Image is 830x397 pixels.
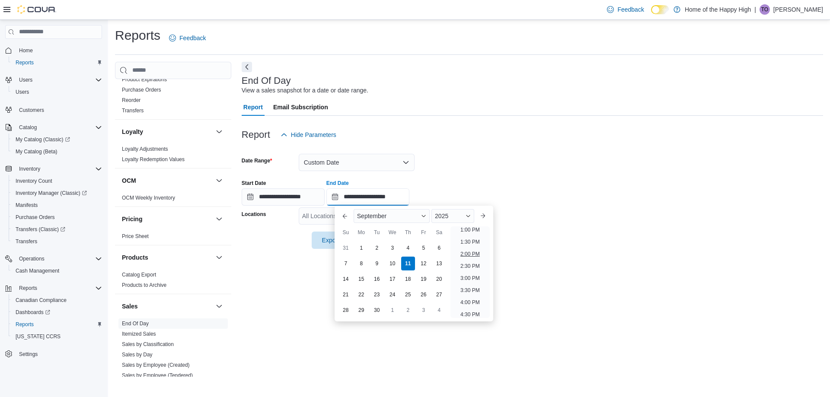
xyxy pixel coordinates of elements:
[2,103,105,116] button: Customers
[370,257,384,270] div: day-9
[617,5,644,14] span: Feedback
[122,87,161,93] a: Purchase Orders
[214,252,224,263] button: Products
[16,321,34,328] span: Reports
[2,282,105,294] button: Reports
[122,176,212,185] button: OCM
[16,254,48,264] button: Operations
[122,272,156,278] a: Catalog Export
[12,295,70,305] a: Canadian Compliance
[12,319,37,330] a: Reports
[122,156,185,162] a: Loyalty Redemption Values
[339,272,353,286] div: day-14
[122,321,149,327] a: End Of Day
[370,303,384,317] div: day-30
[122,97,140,104] span: Reorder
[273,98,328,116] span: Email Subscription
[19,47,33,54] span: Home
[16,349,102,359] span: Settings
[122,215,212,223] button: Pricing
[122,146,168,152] a: Loyalty Adjustments
[417,257,431,270] div: day-12
[115,231,231,245] div: Pricing
[338,209,352,223] button: Previous Month
[12,57,102,68] span: Reports
[122,282,166,288] a: Products to Archive
[122,215,142,223] h3: Pricing
[317,232,355,249] span: Export
[417,288,431,302] div: day-26
[242,76,291,86] h3: End Of Day
[242,188,325,206] input: Press the down key to open a popover containing a calendar.
[401,241,415,255] div: day-4
[122,107,144,114] span: Transfers
[9,318,105,330] button: Reports
[370,225,384,239] div: Tu
[12,236,102,247] span: Transfers
[354,303,368,317] div: day-29
[122,302,212,311] button: Sales
[326,180,349,187] label: End Date
[16,267,59,274] span: Cash Management
[312,232,360,249] button: Export
[16,283,102,293] span: Reports
[122,330,156,337] span: Itemized Sales
[12,188,90,198] a: Inventory Manager (Classic)
[122,253,212,262] button: Products
[12,200,41,210] a: Manifests
[386,241,399,255] div: day-3
[16,238,37,245] span: Transfers
[457,273,483,283] li: 3:00 PM
[12,224,102,235] span: Transfers (Classic)
[299,154,415,171] button: Custom Date
[12,307,54,318] a: Dashboards
[16,254,102,264] span: Operations
[401,257,415,270] div: day-11
[122,253,148,262] h3: Products
[122,282,166,289] span: Products to Archive
[19,165,40,172] span: Inventory
[122,195,175,201] a: OCM Weekly Inventory
[9,187,105,199] a: Inventory Manager (Classic)
[12,146,61,157] a: My Catalog (Beta)
[339,225,353,239] div: Su
[354,257,368,270] div: day-8
[16,75,102,85] span: Users
[115,144,231,168] div: Loyalty
[12,134,102,145] span: My Catalog (Classic)
[2,44,105,57] button: Home
[17,5,56,14] img: Cova
[179,34,206,42] span: Feedback
[16,75,36,85] button: Users
[166,29,209,47] a: Feedback
[457,249,483,259] li: 2:00 PM
[386,303,399,317] div: day-1
[457,237,483,247] li: 1:30 PM
[386,272,399,286] div: day-17
[457,225,483,235] li: 1:00 PM
[685,4,751,15] p: Home of the Happy High
[12,212,102,222] span: Purchase Orders
[12,200,102,210] span: Manifests
[9,175,105,187] button: Inventory Count
[12,188,102,198] span: Inventory Manager (Classic)
[9,57,105,69] button: Reports
[9,294,105,306] button: Canadian Compliance
[16,297,67,304] span: Canadian Compliance
[12,57,37,68] a: Reports
[122,362,190,368] span: Sales by Employee (Created)
[450,226,490,318] ul: Time
[122,127,212,136] button: Loyalty
[370,241,384,255] div: day-2
[651,14,651,15] span: Dark Mode
[457,309,483,320] li: 4:30 PM
[16,45,102,56] span: Home
[242,62,252,72] button: Next
[214,301,224,311] button: Sales
[122,97,140,103] a: Reorder
[370,272,384,286] div: day-16
[122,362,190,368] a: Sales by Employee (Created)
[242,86,368,95] div: View a sales snapshot for a date or date range.
[12,224,69,235] a: Transfers (Classic)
